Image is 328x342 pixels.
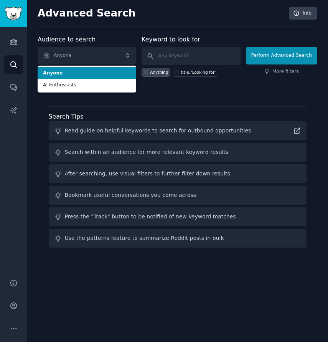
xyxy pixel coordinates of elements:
label: Keyword to look for [142,36,200,43]
div: After searching, use visual filters to further filter down results [65,170,230,178]
input: Any keyword [142,47,240,65]
a: More filters [264,68,299,75]
div: Search within an audience for more relevant keyword results [65,148,229,156]
h2: Advanced Search [38,7,285,20]
ul: Anyone [38,66,136,93]
span: Anyone [43,70,131,77]
a: Info [289,7,317,20]
div: Press the "Track" button to be notified of new keyword matches [65,213,236,221]
label: Audience to search [38,36,96,43]
div: title:"Looking for" [181,69,216,75]
button: Anyone [38,47,136,64]
label: Search Tips [49,113,84,120]
span: AI Enthusiasts [43,82,131,89]
div: Read guide on helpful keywords to search for outbound opportunities [65,127,251,135]
div: Anything [150,69,168,75]
button: Perform Advanced Search [246,47,317,64]
div: Use the patterns feature to summarize Reddit posts in bulk [65,234,224,242]
img: GummySearch logo [5,7,22,20]
div: Bookmark useful conversations you come across [65,191,196,199]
